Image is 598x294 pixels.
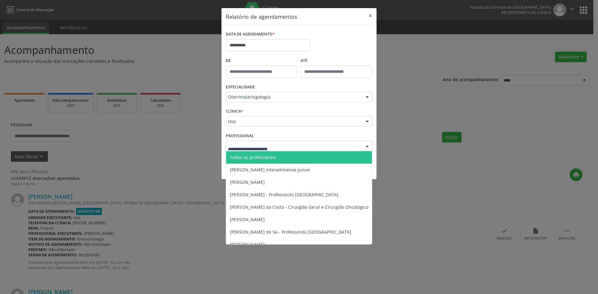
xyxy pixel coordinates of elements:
span: Otorrinolaringologia [228,94,359,100]
span: [PERSON_NAME] - Professor(A) [GEOGRAPHIC_DATA] [230,192,339,198]
span: [PERSON_NAME] da Costa - Cirurgião Geral e Cirurgião Oncológico [230,204,368,210]
span: [PERSON_NAME] de Sa - Professor(A) [GEOGRAPHIC_DATA] [230,229,351,235]
span: [PERSON_NAME] [230,179,265,185]
span: [PERSON_NAME] Interaminense Junior [230,167,310,173]
span: [PERSON_NAME] [230,217,265,222]
label: CLÍNICA [226,107,243,116]
h5: Relatório de agendamentos [226,12,297,21]
label: ESPECIALIDADE [226,82,255,92]
label: PROFISSIONAL [226,131,254,141]
label: ATÉ [301,56,372,66]
label: DATA DE AGENDAMENTO [226,30,275,39]
button: Close [364,8,377,23]
span: Hse [228,119,359,125]
span: [PERSON_NAME] [230,241,265,247]
label: De [226,56,297,66]
span: Todos os profissionais [230,154,276,160]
